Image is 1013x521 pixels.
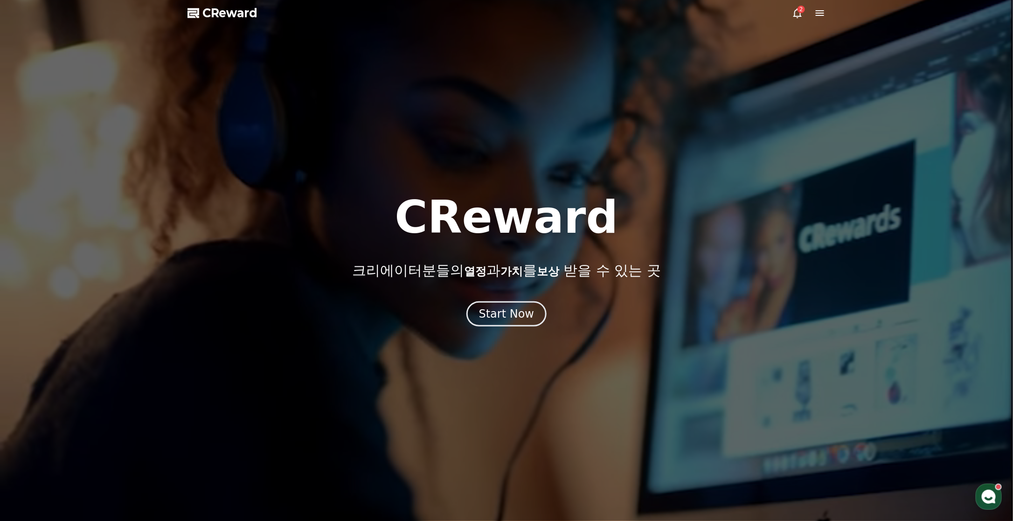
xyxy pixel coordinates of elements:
[352,262,661,279] p: 크리에이터분들의 과 를 받을 수 있는 곳
[479,306,534,321] div: Start Now
[500,265,523,278] span: 가치
[144,310,155,317] span: 설정
[464,265,486,278] span: 열정
[29,310,35,317] span: 홈
[85,310,97,318] span: 대화
[395,195,618,240] h1: CReward
[3,296,62,319] a: 홈
[798,6,805,13] div: 2
[202,6,257,21] span: CReward
[187,6,257,21] a: CReward
[792,7,803,19] a: 2
[466,311,547,320] a: Start Now
[466,301,547,326] button: Start Now
[537,265,559,278] span: 보상
[120,296,179,319] a: 설정
[62,296,120,319] a: 대화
